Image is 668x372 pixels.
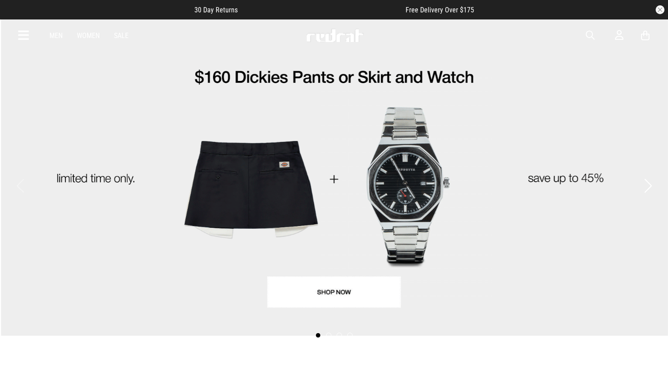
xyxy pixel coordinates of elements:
span: Free Delivery Over $175 [406,6,474,14]
button: Next slide [642,176,654,196]
a: Men [49,31,63,40]
img: Redrat logo [306,29,364,42]
span: 30 Day Returns [194,6,238,14]
iframe: Customer reviews powered by Trustpilot [255,5,388,14]
button: Previous slide [14,176,26,196]
a: Women [77,31,100,40]
a: Sale [114,31,129,40]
